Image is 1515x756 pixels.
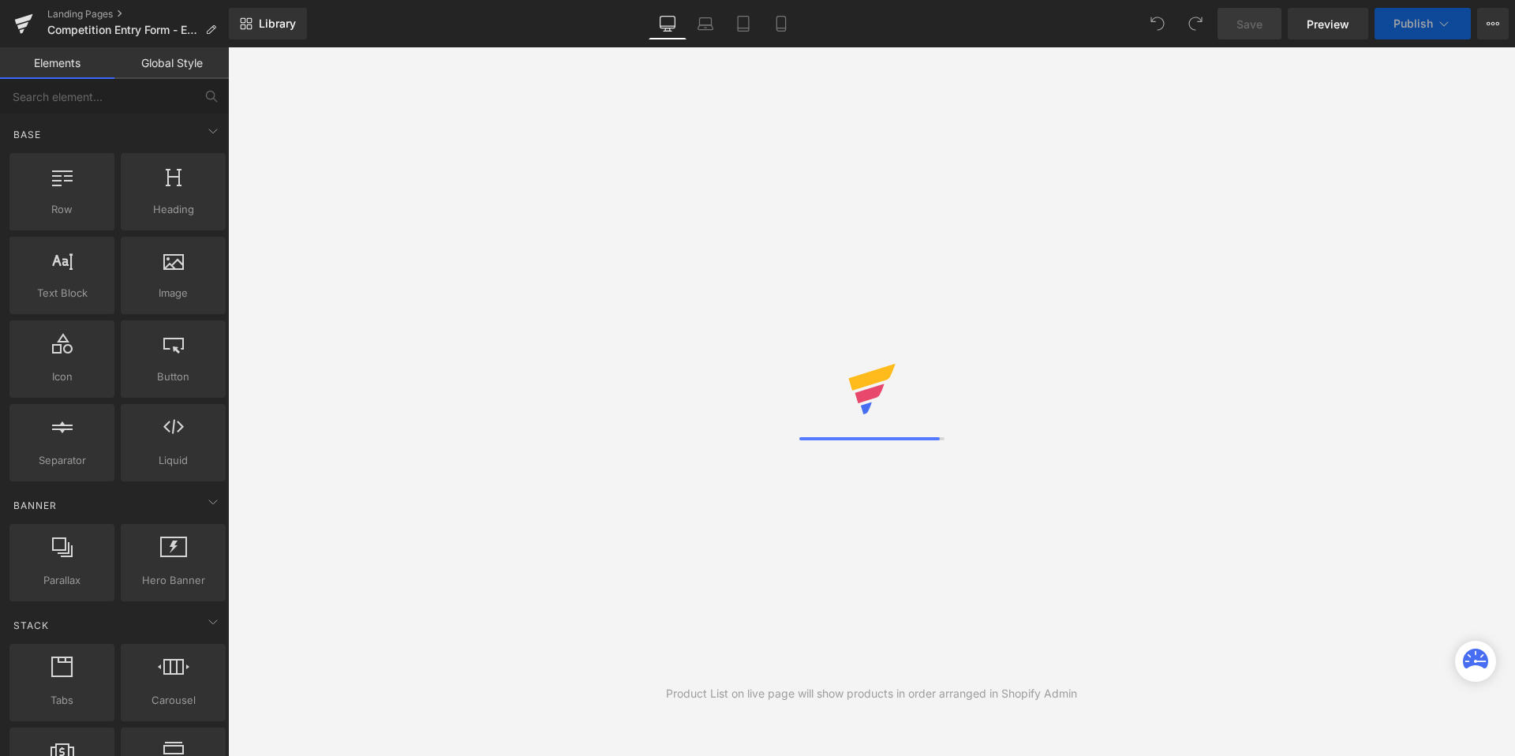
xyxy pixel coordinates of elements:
span: Image [125,285,221,301]
a: New Library [229,8,307,39]
span: Hero Banner [125,572,221,589]
span: Liquid [125,452,221,469]
span: Base [12,127,43,142]
span: Publish [1393,17,1433,30]
span: Separator [14,452,110,469]
button: Undo [1142,8,1173,39]
span: Stack [12,618,50,633]
button: Redo [1180,8,1211,39]
span: Parallax [14,572,110,589]
a: Global Style [114,47,229,79]
span: Text Block [14,285,110,301]
span: Save [1236,16,1262,32]
a: Laptop [686,8,724,39]
span: Icon [14,369,110,385]
a: Desktop [649,8,686,39]
div: Product List on live page will show products in order arranged in Shopify Admin [666,685,1077,702]
span: Row [14,201,110,218]
a: Landing Pages [47,8,229,21]
span: Banner [12,498,58,513]
span: Button [125,369,221,385]
span: Competition Entry Form - Equine [47,24,199,36]
span: Preview [1307,16,1349,32]
a: Mobile [762,8,800,39]
span: Library [259,17,296,31]
button: Publish [1375,8,1471,39]
a: Preview [1288,8,1368,39]
button: More [1477,8,1509,39]
a: Tablet [724,8,762,39]
span: Tabs [14,692,110,709]
span: Carousel [125,692,221,709]
span: Heading [125,201,221,218]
